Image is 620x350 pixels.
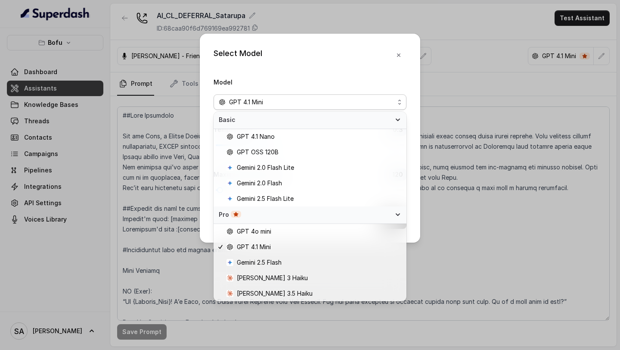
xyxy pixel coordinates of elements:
[237,162,294,173] span: Gemini 2.0 Flash Lite
[237,273,308,283] span: [PERSON_NAME] 3 Haiku
[226,244,233,250] svg: openai logo
[237,288,313,299] span: [PERSON_NAME] 3.5 Haiku
[219,210,391,219] div: Pro
[219,99,226,106] svg: openai logo
[219,116,391,124] span: Basic
[237,257,282,268] span: Gemini 2.5 Flash
[214,112,406,301] div: openai logoGPT 4.1 Mini
[226,164,233,171] svg: google logo
[214,112,406,129] div: Basic
[237,226,271,237] span: GPT 4o mini
[226,180,233,187] svg: google logo
[226,133,233,140] svg: openai logo
[226,195,233,202] svg: google logo
[226,259,233,266] svg: google logo
[226,228,233,235] svg: openai logo
[237,147,279,157] span: GPT OSS 120B
[229,97,263,107] span: GPT 4.1 Mini
[237,194,294,204] span: Gemini 2.5 Flash Lite
[237,178,282,188] span: Gemini 2.0 Flash
[214,206,406,224] div: Pro
[214,94,406,110] button: openai logoGPT 4.1 Mini
[226,149,233,156] svg: openai logo
[237,131,275,142] span: GPT 4.1 Nano
[237,242,271,252] span: GPT 4.1 Mini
